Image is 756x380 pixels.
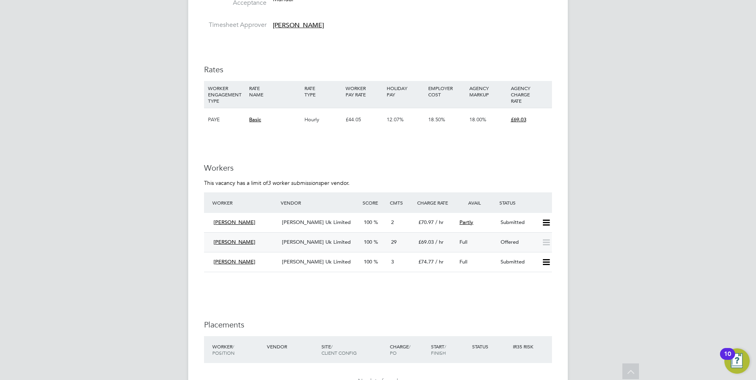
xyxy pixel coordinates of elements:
span: Full [459,258,467,265]
div: Worker [210,196,279,210]
span: / hr [435,219,444,226]
span: [PERSON_NAME] Uk Limited [282,239,351,245]
label: Timesheet Approver [204,21,266,29]
div: Charge [388,339,429,360]
em: 3 worker submissions [268,179,321,186]
span: [PERSON_NAME] [214,219,255,226]
span: £74.77 [418,258,434,265]
div: Charge Rate [415,196,456,210]
div: AGENCY MARKUP [467,81,508,102]
div: EMPLOYER COST [426,81,467,102]
div: Status [470,339,511,354]
span: £69.03 [511,116,526,123]
div: Start [429,339,470,360]
div: 10 [724,354,731,364]
span: / Finish [431,343,446,356]
span: [PERSON_NAME] Uk Limited [282,258,351,265]
span: Partly [459,219,473,226]
span: [PERSON_NAME] Uk Limited [282,219,351,226]
div: Offered [497,236,539,249]
button: Open Resource Center, 10 new notifications [724,348,750,374]
div: WORKER ENGAGEMENT TYPE [206,81,247,108]
h3: Rates [204,64,552,75]
span: / Client Config [321,343,357,356]
span: 18.50% [428,116,445,123]
span: Full [459,239,467,245]
div: AGENCY CHARGE RATE [509,81,550,108]
span: [PERSON_NAME] [273,21,324,29]
div: Submitted [497,216,539,229]
span: £70.97 [418,219,434,226]
span: 18.00% [469,116,486,123]
span: [PERSON_NAME] [214,239,255,245]
div: £44.05 [344,108,385,131]
span: 29 [391,239,397,245]
span: £69.03 [418,239,434,245]
span: / hr [435,239,444,245]
span: 100 [364,258,372,265]
span: 100 [364,219,372,226]
span: / PO [390,343,410,356]
p: This vacancy has a limit of per vendor. [204,179,552,186]
div: Vendor [279,196,361,210]
div: Score [361,196,388,210]
div: Hourly [302,108,344,131]
h3: Placements [204,320,552,330]
div: RATE NAME [247,81,302,102]
div: Submitted [497,256,539,269]
div: HOLIDAY PAY [385,81,426,102]
div: WORKER PAY RATE [344,81,385,102]
span: Basic [249,116,261,123]
div: PAYE [206,108,247,131]
span: 100 [364,239,372,245]
span: 2 [391,219,394,226]
span: / hr [435,258,444,265]
div: IR35 Risk [511,339,538,354]
span: 3 [391,258,394,265]
div: Site [319,339,388,360]
div: Cmts [388,196,415,210]
div: Worker [210,339,265,360]
div: Avail [456,196,497,210]
span: / Position [212,343,234,356]
div: Vendor [265,339,319,354]
h3: Workers [204,163,552,173]
div: RATE TYPE [302,81,344,102]
span: [PERSON_NAME] [214,258,255,265]
span: 12.07% [387,116,404,123]
div: Status [497,196,552,210]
